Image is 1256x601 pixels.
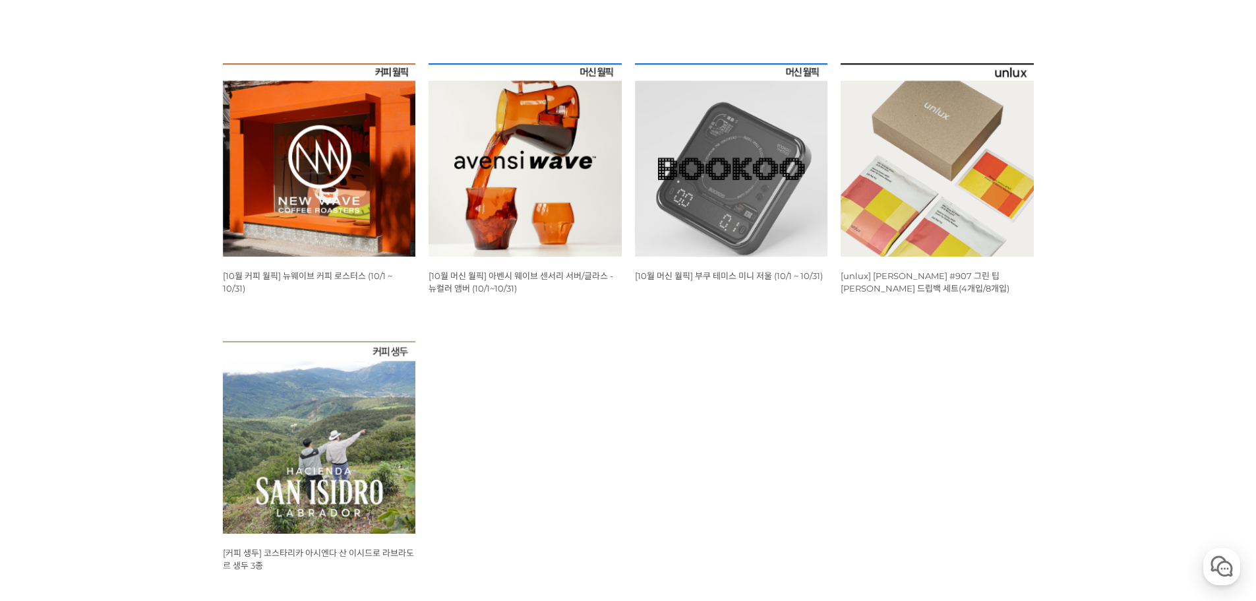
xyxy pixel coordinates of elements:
a: [10월 머신 월픽] 부쿠 테미스 미니 저울 (10/1 ~ 10/31) [635,270,823,281]
a: 설정 [170,418,253,451]
img: 코스타리카 아시엔다 산 이시드로 라브라도르 [223,341,416,534]
span: 대화 [121,439,136,449]
a: [unlux] [PERSON_NAME] #907 그린 팁 [PERSON_NAME] 드립백 세트(4개입/8개입) [841,270,1009,294]
a: 홈 [4,418,87,451]
a: [커피 생두] 코스타리카 아시엔다 산 이시드로 라브라도르 생두 3종 [223,548,414,571]
a: 대화 [87,418,170,451]
img: [10월 머신 월픽] 부쿠 테미스 미니 저울 (10/1 ~ 10/31) [635,63,828,257]
a: [10월 머신 월픽] 아벤시 웨이브 센서리 서버/글라스 - 뉴컬러 앰버 (10/1~10/31) [429,270,613,294]
a: [10월 커피 월픽] 뉴웨이브 커피 로스터스 (10/1 ~ 10/31) [223,270,392,294]
img: [10월 머신 월픽] 아벤시 웨이브 센서리 서버/글라스 - 뉴컬러 앰버 (10/1~10/31) [429,63,622,257]
img: [unlux] 파나마 잰슨 #907 그린 팁 게이샤 워시드 드립백 세트(4개입/8개입) [841,63,1034,257]
span: 홈 [42,438,49,449]
span: 설정 [204,438,220,449]
img: [10월 커피 월픽] 뉴웨이브 커피 로스터스 (10/1 ~ 10/31) [223,63,416,257]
